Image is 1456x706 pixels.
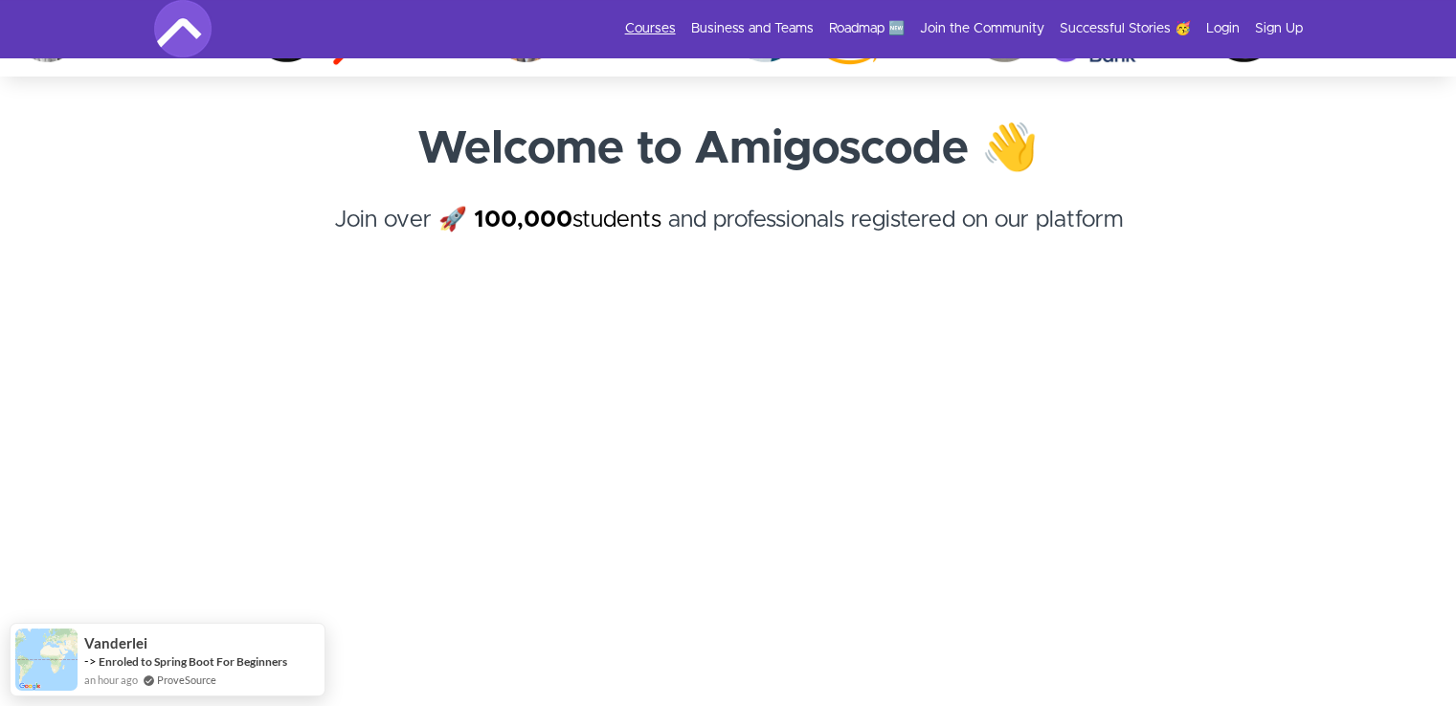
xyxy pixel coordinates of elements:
strong: 100,000 [474,209,572,232]
strong: Welcome to Amigoscode 👋 [417,126,1039,172]
a: Join the Community [920,19,1044,38]
h4: Join over 🚀 and professionals registered on our platform [154,203,1303,272]
span: -> [84,653,97,669]
a: Courses [625,19,676,38]
a: Successful Stories 🥳 [1060,19,1191,38]
a: Enroled to Spring Boot For Beginners [99,654,287,669]
a: Business and Teams [691,19,814,38]
span: Vanderlei [84,635,147,651]
a: Roadmap 🆕 [829,19,905,38]
a: ProveSource [157,672,216,688]
img: provesource social proof notification image [15,629,78,691]
a: Login [1206,19,1240,38]
span: an hour ago [84,672,138,688]
a: 100,000students [474,209,661,232]
a: Sign Up [1255,19,1303,38]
